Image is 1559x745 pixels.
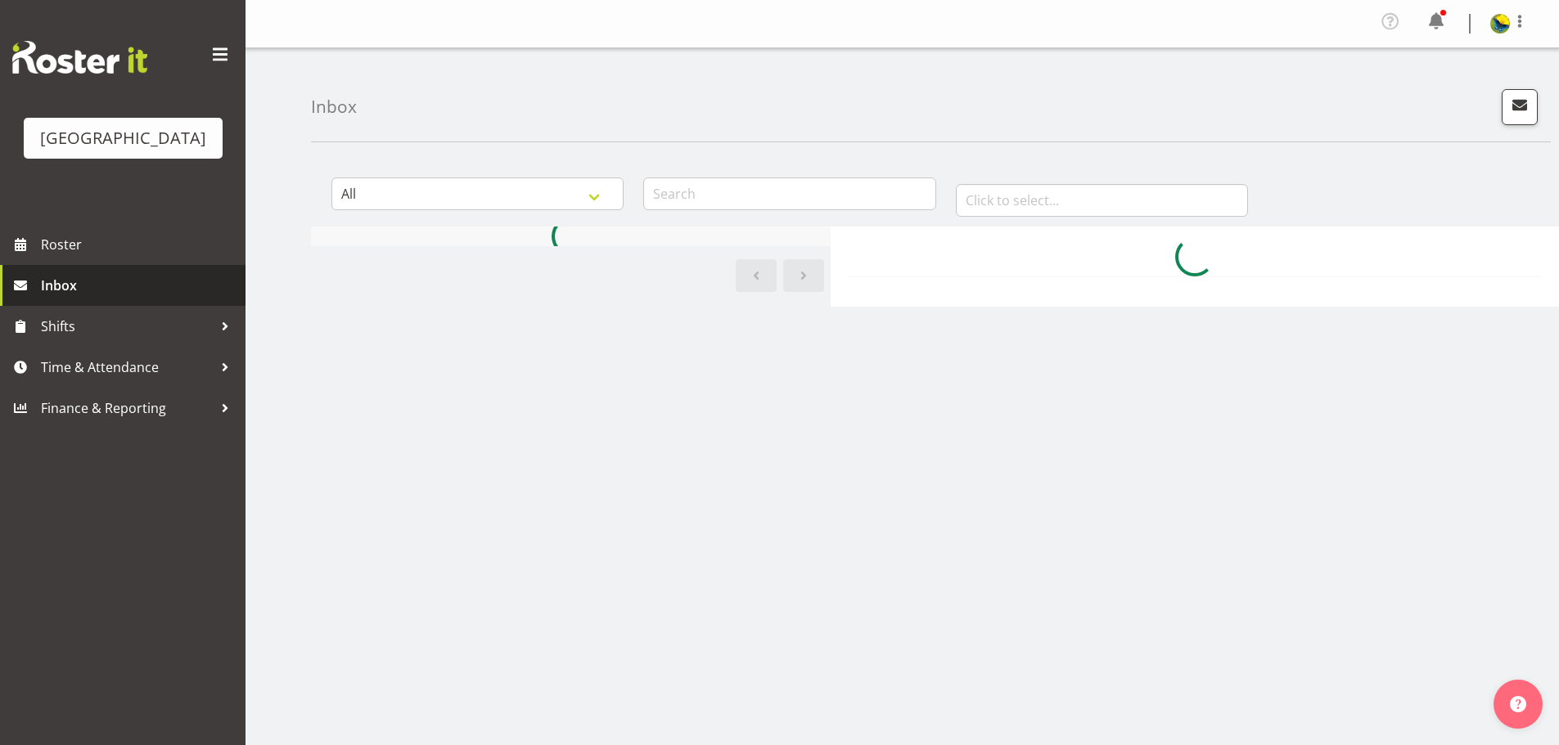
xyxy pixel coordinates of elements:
img: help-xxl-2.png [1510,696,1526,712]
h4: Inbox [311,97,357,116]
span: Shifts [41,314,213,339]
input: Search [643,177,935,210]
div: [GEOGRAPHIC_DATA] [40,126,206,150]
a: Previous page [736,259,777,292]
img: gemma-hall22491374b5f274993ff8414464fec47f.png [1490,14,1510,34]
a: Next page [783,259,824,292]
span: Finance & Reporting [41,396,213,420]
span: Time & Attendance [41,355,213,379]
span: Roster [41,232,237,257]
span: Inbox [41,273,237,298]
input: Click to select... [956,184,1248,217]
img: Rosterit website logo [12,41,147,74]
